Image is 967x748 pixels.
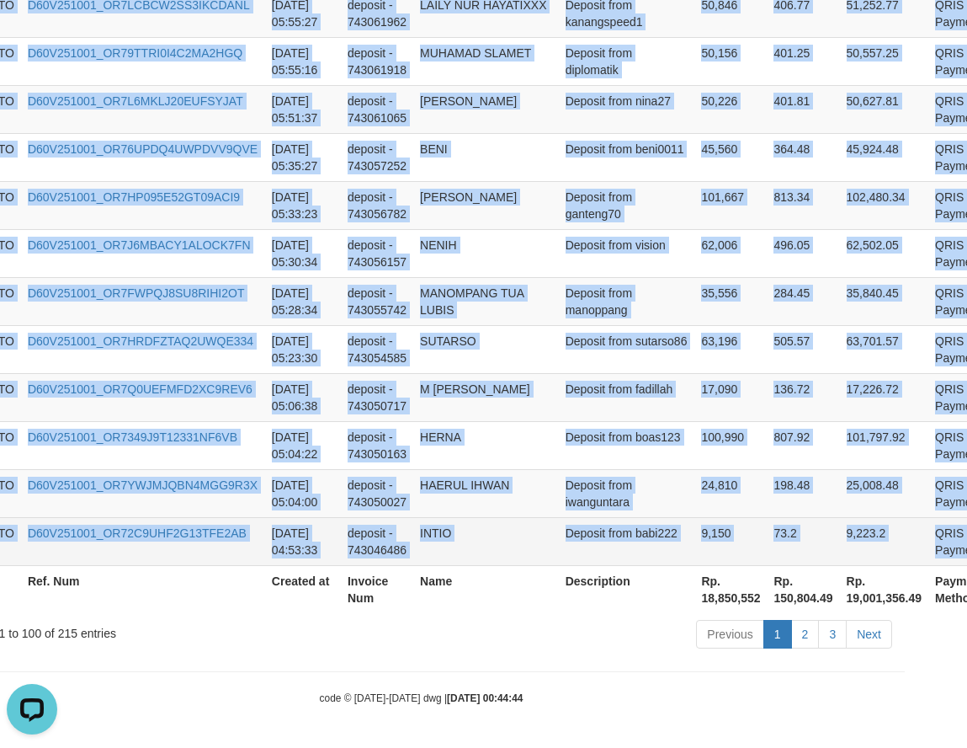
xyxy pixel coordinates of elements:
[694,565,767,613] th: Rp. 18,850,552
[840,181,929,229] td: 102,480.34
[413,85,559,133] td: [PERSON_NAME]
[341,421,413,469] td: deposit - 743050163
[767,373,839,421] td: 136.72
[840,277,929,325] td: 35,840.45
[341,37,413,85] td: deposit - 743061918
[559,325,695,373] td: Deposit from sutarso86
[840,373,929,421] td: 17,226.72
[763,620,792,649] a: 1
[7,7,57,57] button: Open LiveChat chat widget
[559,85,695,133] td: Deposit from nina27
[265,565,341,613] th: Created at
[265,373,341,421] td: [DATE] 05:06:38
[694,229,767,277] td: 62,006
[559,469,695,517] td: Deposit from iwanguntara
[840,229,929,277] td: 62,502.05
[265,133,341,181] td: [DATE] 05:35:27
[840,37,929,85] td: 50,557.25
[840,325,929,373] td: 63,701.57
[767,325,839,373] td: 505.57
[413,517,559,565] td: INTIO
[28,334,253,348] a: D60V251001_OR7HRDFZTAQ2UWQE334
[767,421,839,469] td: 807.92
[694,37,767,85] td: 50,156
[694,133,767,181] td: 45,560
[559,373,695,421] td: Deposit from fadillah
[767,37,839,85] td: 401.25
[694,325,767,373] td: 63,196
[846,620,892,649] a: Next
[265,325,341,373] td: [DATE] 05:23:30
[28,238,251,252] a: D60V251001_OR7J6MBACY1ALOCK7FN
[694,517,767,565] td: 9,150
[341,373,413,421] td: deposit - 743050717
[767,469,839,517] td: 198.48
[559,181,695,229] td: Deposit from ganteng70
[265,469,341,517] td: [DATE] 05:04:00
[28,286,245,300] a: D60V251001_OR7FWPQJ8SU8RIHI2OT
[694,277,767,325] td: 35,556
[818,620,847,649] a: 3
[413,133,559,181] td: BENI
[265,517,341,565] td: [DATE] 04:53:33
[840,85,929,133] td: 50,627.81
[559,421,695,469] td: Deposit from boas123
[767,85,839,133] td: 401.81
[28,142,258,156] a: D60V251001_OR76UPDQ4UWPDVV9QVE
[767,133,839,181] td: 364.48
[559,517,695,565] td: Deposit from babi222
[447,692,523,704] strong: [DATE] 00:44:44
[840,133,929,181] td: 45,924.48
[265,277,341,325] td: [DATE] 05:28:34
[767,565,839,613] th: Rp. 150,804.49
[28,382,252,396] a: D60V251001_OR7Q0UEFMFD2XC9REV6
[413,373,559,421] td: M [PERSON_NAME]
[265,229,341,277] td: [DATE] 05:30:34
[767,181,839,229] td: 813.34
[840,469,929,517] td: 25,008.48
[767,277,839,325] td: 284.45
[791,620,820,649] a: 2
[28,478,258,492] a: D60V251001_OR7YWJMJQBN4MGG9R3X
[694,421,767,469] td: 100,990
[21,565,265,613] th: Ref. Num
[320,692,523,704] small: code © [DATE]-[DATE] dwg |
[413,421,559,469] td: HERNA
[265,181,341,229] td: [DATE] 05:33:23
[28,46,242,60] a: D60V251001_OR79TTRI0I4C2MA2HGQ
[341,469,413,517] td: deposit - 743050027
[559,565,695,613] th: Description
[694,469,767,517] td: 24,810
[341,565,413,613] th: Invoice Num
[559,133,695,181] td: Deposit from beni0011
[694,85,767,133] td: 50,226
[413,325,559,373] td: SUTARSO
[840,517,929,565] td: 9,223.2
[696,620,763,649] a: Previous
[559,37,695,85] td: Deposit from diplomatik
[341,133,413,181] td: deposit - 743057252
[840,565,929,613] th: Rp. 19,001,356.49
[341,325,413,373] td: deposit - 743054585
[28,430,237,444] a: D60V251001_OR7349J9T12331NF6VB
[694,373,767,421] td: 17,090
[840,421,929,469] td: 101,797.92
[265,85,341,133] td: [DATE] 05:51:37
[28,526,247,540] a: D60V251001_OR72C9UHF2G13TFE2AB
[767,229,839,277] td: 496.05
[694,181,767,229] td: 101,667
[341,181,413,229] td: deposit - 743056782
[341,229,413,277] td: deposit - 743056157
[413,565,559,613] th: Name
[341,517,413,565] td: deposit - 743046486
[28,190,240,204] a: D60V251001_OR7HP095E52GT09ACI9
[413,469,559,517] td: HAERUL IHWAN
[413,277,559,325] td: MANOMPANG TUA LUBIS
[767,517,839,565] td: 73.2
[413,37,559,85] td: MUHAMAD SLAMET
[341,277,413,325] td: deposit - 743055742
[413,181,559,229] td: [PERSON_NAME]
[341,85,413,133] td: deposit - 743061065
[265,421,341,469] td: [DATE] 05:04:22
[28,94,243,108] a: D60V251001_OR7L6MKLJ20EUFSYJAT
